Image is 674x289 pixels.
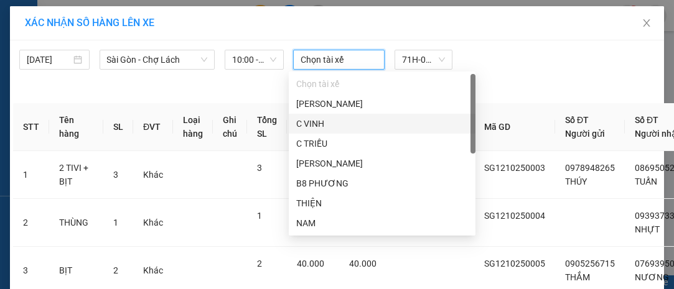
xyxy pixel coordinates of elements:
[297,259,324,268] span: 40.000
[257,259,262,268] span: 2
[13,103,49,151] th: STT
[484,259,545,268] span: SG1210250005
[113,218,118,227] span: 1
[133,199,173,247] td: Khác
[289,74,475,94] div: Chọn tài xế
[49,151,103,199] td: 2 TIVI + BỊT
[349,259,377,268] span: 40.000
[296,157,468,170] div: [PERSON_NAME]
[296,177,468,190] div: B8 PHƯƠNG
[247,103,287,151] th: Tổng SL
[629,6,664,41] button: Close
[287,103,339,151] th: Tổng cước
[113,170,118,180] span: 3
[293,70,321,83] span: Số ghế:
[289,154,475,173] div: C VŨ PHƯƠNG
[484,211,545,221] span: SG1210250004
[289,114,475,134] div: C VINH
[635,177,657,186] span: TUẤN
[289,173,475,193] div: B8 PHƯƠNG
[289,94,475,114] div: C VŨ
[49,199,103,247] td: THÙNG
[289,134,475,154] div: C TRIỀU
[565,259,615,268] span: 0905256715
[296,97,468,111] div: [PERSON_NAME]
[289,193,475,213] div: THIỆN
[13,199,49,247] td: 2
[402,50,445,69] span: 71H-02.797
[565,272,590,282] span: THẮM
[200,56,208,63] span: down
[133,103,173,151] th: ĐVT
[565,163,615,173] span: 0978948265
[484,163,545,173] span: SG1210250003
[565,115,589,125] span: Số ĐT
[293,70,333,83] div: 19
[565,129,605,139] span: Người gửi
[232,50,276,69] span: 10:00 - 71H-02.797
[257,163,262,173] span: 3
[635,115,658,125] span: Số ĐT
[107,50,208,69] span: Sài Gòn - Chợ Lách
[13,151,49,199] td: 1
[133,151,173,199] td: Khác
[173,103,213,151] th: Loại hàng
[296,77,468,91] div: Chọn tài xế
[27,53,71,67] input: 12/10/2025
[635,272,669,282] span: NƯƠNG
[25,17,154,29] span: XÁC NHẬN SỐ HÀNG LÊN XE
[213,103,247,151] th: Ghi chú
[565,177,587,186] span: THÚY
[103,103,133,151] th: SL
[296,137,468,150] div: C TRIỀU
[474,103,555,151] th: Mã GD
[289,213,475,233] div: NAM
[49,103,103,151] th: Tên hàng
[296,196,468,210] div: THIỆN
[296,216,468,230] div: NAM
[257,211,262,221] span: 1
[635,224,660,234] span: NHỰT
[296,117,468,131] div: C VINH
[642,18,652,28] span: close
[113,265,118,275] span: 2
